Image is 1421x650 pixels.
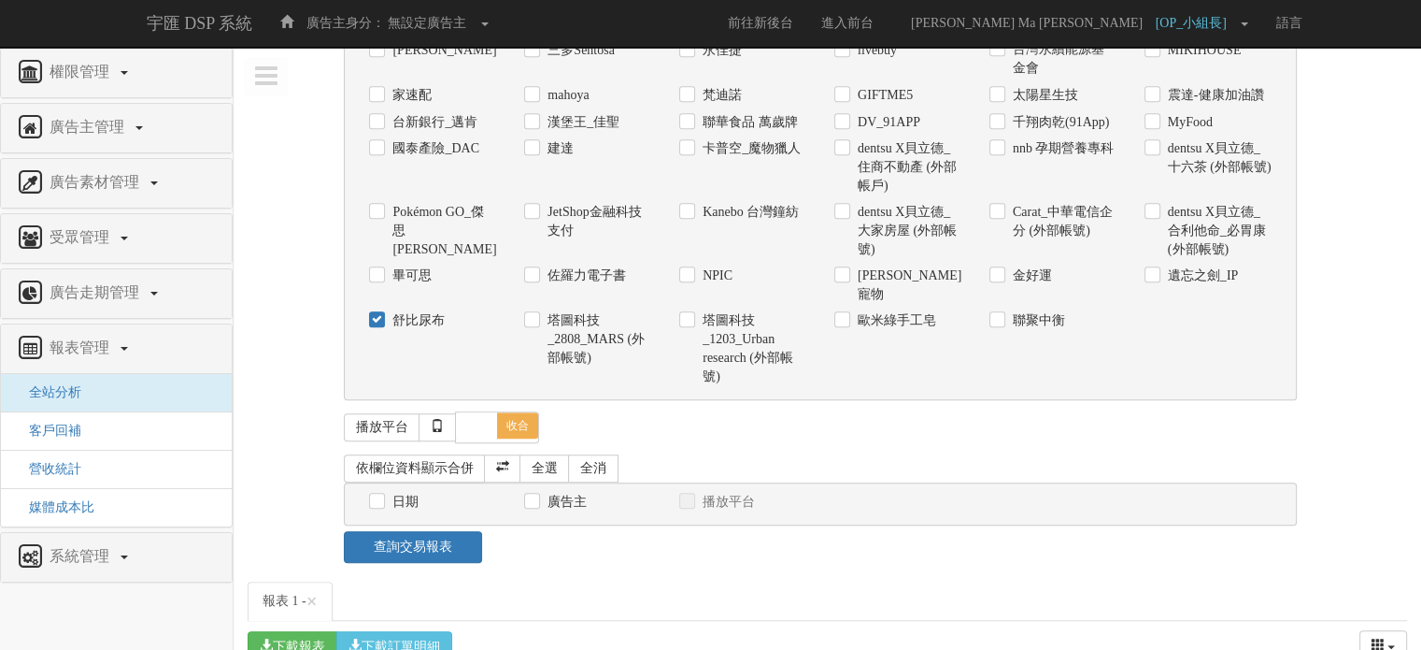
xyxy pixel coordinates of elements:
[306,590,318,613] span: ×
[1163,203,1272,259] label: dentsu X貝立德_合利他命_必胃康 (外部帳號)
[15,113,218,143] a: 廣告主管理
[543,41,615,60] label: 三多Sentosa
[15,58,218,88] a: 權限管理
[543,139,574,158] label: 建達
[568,455,618,483] a: 全消
[388,311,445,330] label: 舒比尿布
[1163,139,1272,177] label: dentsu X貝立德_十六茶 (外部帳號)
[543,86,589,105] label: mahoya
[497,412,538,439] span: 收合
[388,86,432,105] label: 家速配
[543,311,651,368] label: 塔圖科技_2808_MARS (外部帳號)
[388,203,496,259] label: Pokémon GO_傑思[PERSON_NAME]
[248,582,333,621] a: 報表 1 -
[853,41,897,60] label: livebuy
[1008,139,1115,158] label: nnb 孕期營養專科
[15,279,218,309] a: 廣告走期管理
[698,113,798,132] label: 聯華食品 萬歲牌
[853,139,961,195] label: dentsu X貝立德_住商不動產 (外部帳戶)
[1008,113,1109,132] label: 千翔肉乾(91App)
[543,493,587,512] label: 廣告主
[1163,267,1238,285] label: 遺忘之劍_IP
[15,424,81,438] a: 客戶回補
[698,267,732,285] label: NPIC
[45,229,119,245] span: 受眾管理
[15,168,218,198] a: 廣告素材管理
[388,267,432,285] label: 畢可思
[45,119,134,135] span: 廣告主管理
[15,462,81,476] a: 營收統計
[1008,267,1052,285] label: 金好運
[1156,16,1236,30] span: [OP_小組長]
[45,284,149,300] span: 廣告走期管理
[15,542,218,572] a: 系統管理
[853,113,920,132] label: DV_91APP
[388,113,477,132] label: 台新銀行_邁肯
[45,548,119,564] span: 系統管理
[698,311,806,386] label: 塔圖科技_1203_Urban research (外部帳號)
[543,203,651,240] label: JetShop金融科技支付
[15,224,218,253] a: 受眾管理
[698,139,801,158] label: 卡普空_魔物獵人
[1008,203,1116,240] label: Carat_中華電信企分 (外部帳號)
[1163,86,1264,105] label: 震達-健康加油讚
[698,493,755,512] label: 播放平台
[698,86,742,105] label: 梵迪諾
[45,64,119,79] span: 權限管理
[519,455,570,483] a: 全選
[45,339,119,355] span: 報表管理
[1163,41,1242,60] label: MIKIHOUSE
[853,267,961,304] label: [PERSON_NAME]寵物
[15,334,218,364] a: 報表管理
[1008,311,1065,330] label: 聯聚中衡
[45,174,149,190] span: 廣告素材管理
[853,311,936,330] label: 歐米綠手工皂
[306,16,385,30] span: 廣告主身分：
[388,139,479,158] label: 國泰產險_DAC
[15,500,94,514] a: 媒體成本比
[1163,113,1213,132] label: MyFood
[1008,86,1078,105] label: 太陽星生技
[388,493,419,512] label: 日期
[543,267,626,285] label: 佐羅力電子書
[1008,40,1116,78] label: 台灣永續能源基金會
[306,592,318,612] button: Close
[543,113,619,132] label: 漢堡王_佳聖
[15,385,81,399] a: 全站分析
[388,41,496,60] label: [PERSON_NAME]
[698,41,742,60] label: 永佳捷
[388,16,466,30] span: 無設定廣告主
[344,531,481,563] a: 查詢交易報表
[853,86,913,105] label: GIFTME5
[853,203,961,259] label: dentsu X貝立德_大家房屋 (外部帳號)
[902,16,1152,30] span: [PERSON_NAME] Ma [PERSON_NAME]
[698,203,799,222] label: Kanebo 台灣鐘紡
